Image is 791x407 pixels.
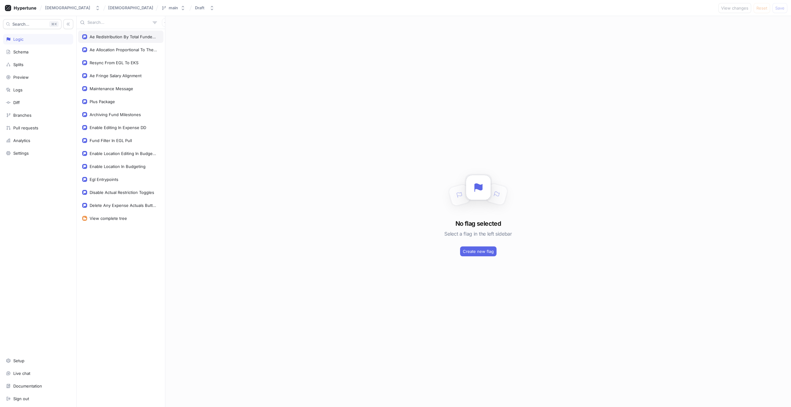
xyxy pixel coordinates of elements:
div: Draft [195,5,205,10]
h5: Select a flag in the left sidebar [444,228,512,239]
div: Splits [13,62,23,67]
button: Reset [754,3,770,13]
div: Logic [13,37,23,42]
div: Disable Actual Restriction Toggles [90,190,154,195]
span: Reset [756,6,767,10]
a: Documentation [3,381,73,391]
span: View changes [721,6,748,10]
div: Logs [13,87,23,92]
button: Search...K [3,19,61,29]
div: K [49,21,59,27]
div: Enable Location Editing In Budgeting [90,151,157,156]
div: Ae Redistribution By Total Funded Amount [90,34,157,39]
button: View changes [718,3,751,13]
span: Search... [12,22,29,26]
div: View complete tree [90,216,127,221]
button: Save [772,3,787,13]
div: Maintenance Message [90,86,133,91]
span: [DEMOGRAPHIC_DATA] [108,6,153,10]
div: Egl Entrypoints [90,177,118,182]
div: Branches [13,113,32,118]
button: Create new flag [460,246,497,256]
div: Enable Editing In Expense DD [90,125,146,130]
div: Plus Package [90,99,115,104]
div: [DEMOGRAPHIC_DATA] [45,5,90,10]
button: [DEMOGRAPHIC_DATA] [43,3,103,13]
input: Search... [87,19,150,26]
div: Archiving Fund Milestones [90,112,141,117]
div: Resync From EGL To EKS [90,60,138,65]
h3: No flag selected [455,219,501,228]
div: Analytics [13,138,30,143]
span: Create new flag [463,250,494,253]
div: Diff [13,100,20,105]
div: Preview [13,75,29,80]
div: Enable Location In Budgeting [90,164,146,169]
div: Live chat [13,371,30,376]
div: Documentation [13,384,42,388]
div: Fund Filter In EGL Pull [90,138,132,143]
div: Ae Allocation Proportional To The Burn Rate [90,47,157,52]
div: Ae Fringe Salary Alignment [90,73,142,78]
div: Settings [13,151,29,156]
div: Sign out [13,396,29,401]
button: main [159,3,188,13]
span: Save [775,6,785,10]
div: Pull requests [13,125,38,130]
div: Setup [13,358,24,363]
button: Draft [192,3,217,13]
div: Delete Any Expense Actuals Button [90,203,157,208]
div: Schema [13,49,28,54]
div: main [169,5,178,10]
